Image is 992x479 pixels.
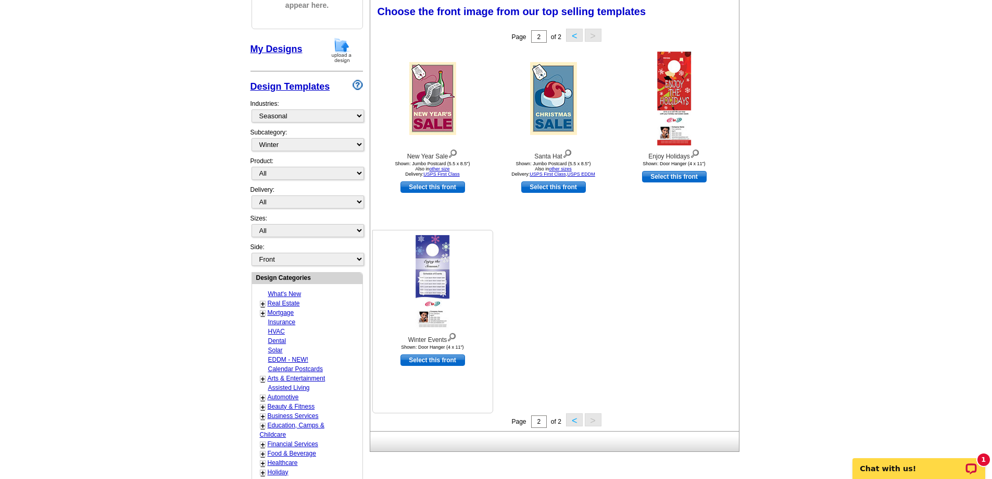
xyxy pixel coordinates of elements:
a: USPS First Class [423,171,460,177]
div: Enjoy Holidays [617,147,732,161]
div: Industries: [250,94,363,128]
a: USPS EDDM [567,171,595,177]
div: Shown: Jumbo Postcard (5.5 x 8.5") Delivery: , [496,161,611,177]
img: New Year Sale [409,62,456,135]
a: Arts & Entertainment [268,375,325,382]
a: USPS First Class [530,171,566,177]
div: New Year Sale [375,147,490,161]
img: view design details [690,147,700,158]
a: What's New [268,290,302,298]
div: Santa Hat [496,147,611,161]
a: Solar [268,347,283,354]
a: Mortgage [268,309,294,316]
iframe: LiveChat chat widget [846,446,992,479]
a: + [261,309,265,317]
div: Side: [250,242,363,267]
a: My Designs [250,44,303,54]
a: + [261,469,265,477]
a: Education, Camps & Childcare [260,422,324,438]
img: view design details [448,147,458,158]
a: Automotive [268,394,299,401]
button: > [585,413,601,426]
a: use this design [642,171,707,182]
span: Page [511,418,526,425]
a: Calendar Postcards [268,365,323,373]
div: Shown: Jumbo Postcard (5.5 x 8.5") Delivery: [375,161,490,177]
button: < [566,29,583,42]
a: Dental [268,337,286,345]
span: Page [511,33,526,41]
a: Design Templates [250,81,330,92]
span: Choose the front image from our top selling templates [378,6,646,17]
span: of 2 [551,418,561,425]
div: Sizes: [250,214,363,242]
a: + [261,450,265,458]
div: Shown: Door Hanger (4 x 11") [617,161,732,166]
a: + [261,459,265,468]
div: Subcategory: [250,128,363,156]
button: > [585,29,601,42]
div: Winter Events [375,330,490,345]
a: + [261,394,265,402]
a: use this design [400,181,465,193]
div: Product: [250,156,363,185]
a: Healthcare [268,459,298,466]
a: use this design [400,354,465,366]
button: < [566,413,583,426]
a: use this design [521,181,586,193]
a: Business Services [268,412,319,420]
a: other size [429,166,449,171]
span: of 2 [551,33,561,41]
a: Holiday [268,469,288,476]
div: Shown: Door Hanger (4 x 11") [375,345,490,350]
img: design-wizard-help-icon.png [353,80,363,90]
div: Design Categories [252,273,362,283]
div: Delivery: [250,185,363,214]
a: EDDM - NEW! [268,356,308,363]
a: Assisted Living [268,384,310,391]
a: Insurance [268,318,296,326]
img: Winter Events [416,235,450,329]
img: upload-design [328,37,355,64]
span: Also in [415,166,449,171]
img: view design details [447,330,457,342]
a: Beauty & Fitness [268,403,315,410]
a: + [261,422,265,430]
a: + [261,375,265,383]
a: Food & Beverage [268,450,316,457]
a: other sizes [549,166,572,171]
a: + [261,300,265,308]
img: view design details [562,147,572,158]
span: Also in [535,166,572,171]
a: + [261,440,265,449]
a: + [261,412,265,421]
img: Enjoy Holidays [657,52,692,145]
a: Real Estate [268,300,300,307]
a: HVAC [268,328,285,335]
a: + [261,403,265,411]
img: Santa Hat [530,62,577,135]
a: Financial Services [268,440,318,448]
